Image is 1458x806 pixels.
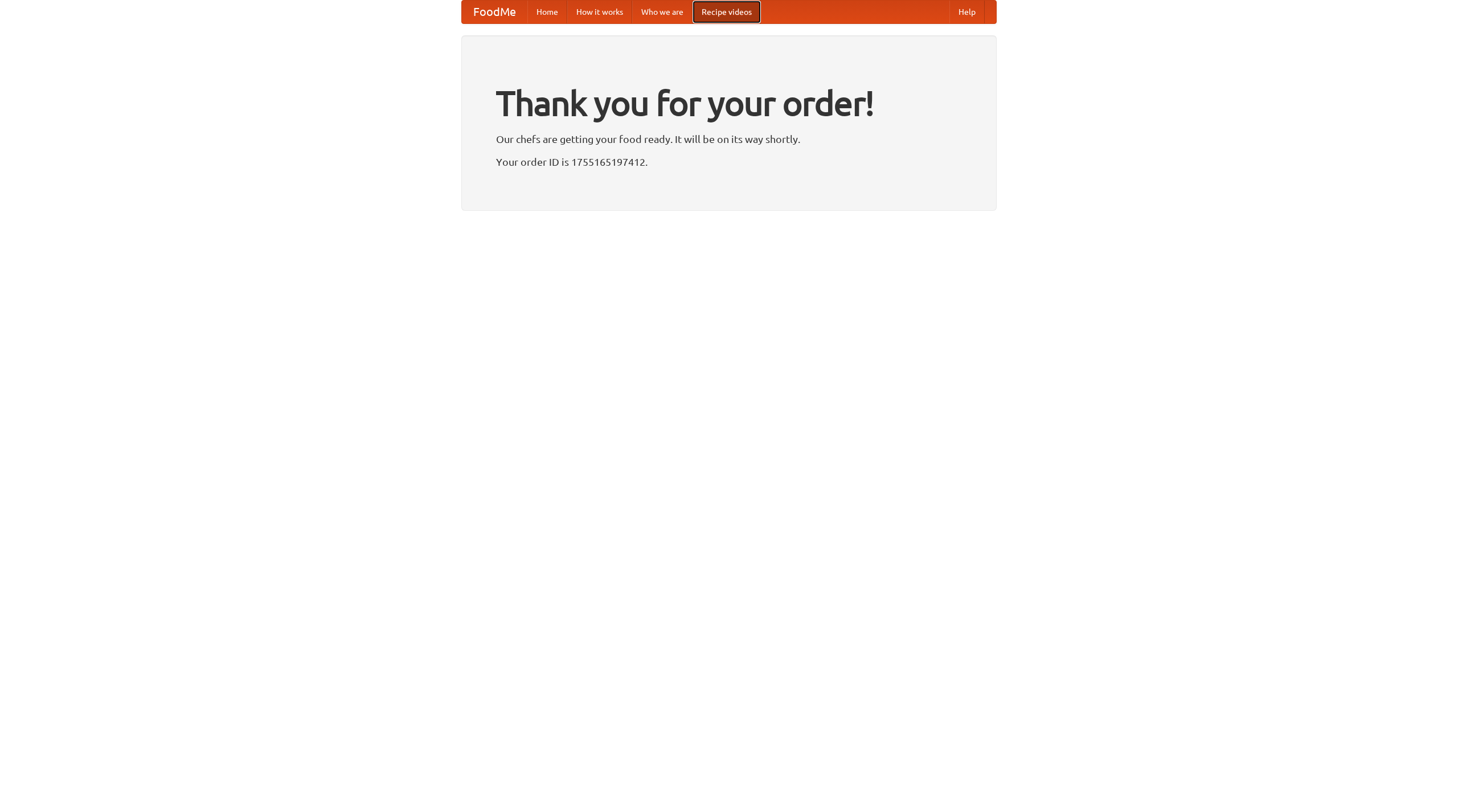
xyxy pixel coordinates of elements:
a: How it works [567,1,632,23]
p: Your order ID is 1755165197412. [496,153,962,170]
a: Help [949,1,985,23]
a: Home [527,1,567,23]
a: Recipe videos [693,1,761,23]
p: Our chefs are getting your food ready. It will be on its way shortly. [496,130,962,148]
a: Who we are [632,1,693,23]
a: FoodMe [462,1,527,23]
h1: Thank you for your order! [496,76,962,130]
